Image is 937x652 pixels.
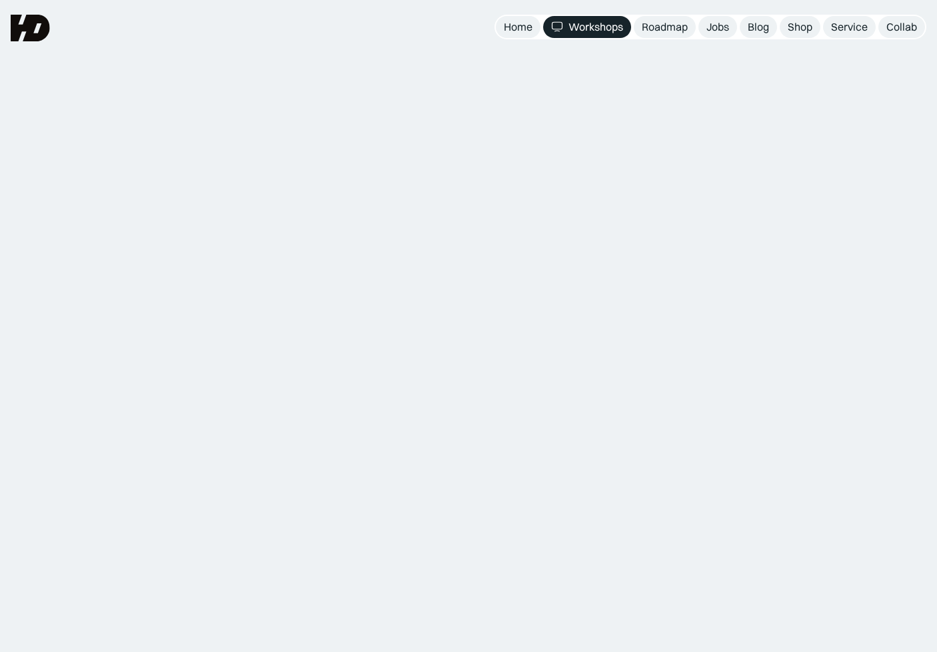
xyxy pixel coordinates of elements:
[748,20,769,34] div: Blog
[823,16,876,38] a: Service
[740,16,777,38] a: Blog
[780,16,820,38] a: Shop
[642,20,688,34] div: Roadmap
[698,16,737,38] a: Jobs
[543,16,631,38] a: Workshops
[831,20,868,34] div: Service
[504,20,532,34] div: Home
[496,16,540,38] a: Home
[788,20,812,34] div: Shop
[878,16,925,38] a: Collab
[634,16,696,38] a: Roadmap
[706,20,729,34] div: Jobs
[886,20,917,34] div: Collab
[568,20,623,34] div: Workshops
